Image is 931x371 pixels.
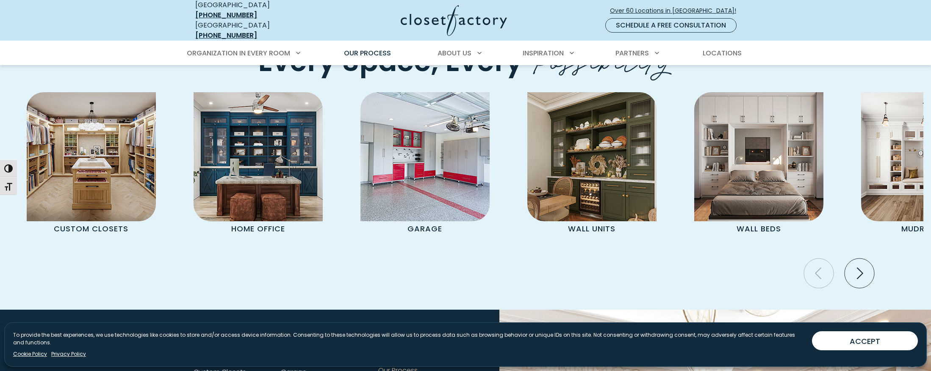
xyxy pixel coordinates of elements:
[527,92,657,221] img: Wall unit
[8,92,175,237] a: Custom Closet with island Custom Closets
[610,6,743,15] span: Over 60 Locations in [GEOGRAPHIC_DATA]!
[675,92,842,237] a: Wall Bed Wall Beds
[13,350,47,358] a: Cookie Policy
[195,30,257,40] a: [PHONE_NUMBER]
[812,331,918,350] button: ACCEPT
[195,10,257,20] a: [PHONE_NUMBER]
[377,221,474,237] p: Garage
[801,255,837,291] button: Previous slide
[344,48,391,58] span: Our Process
[51,350,86,358] a: Privacy Policy
[360,92,490,221] img: Garage Cabinets
[610,3,743,18] a: Over 60 Locations in [GEOGRAPHIC_DATA]!
[194,92,323,221] img: Home Office featuring desk and custom cabinetry
[341,92,508,237] a: Garage Cabinets Garage
[187,48,290,58] span: Organization in Every Room
[605,18,737,33] a: Schedule a Free Consultation
[710,221,807,237] p: Wall Beds
[27,92,156,221] img: Custom Closet with island
[543,221,640,237] p: Wall Units
[175,92,341,237] a: Home Office featuring desk and custom cabinetry Home Office
[438,48,471,58] span: About Us
[401,5,507,36] img: Closet Factory Logo
[523,48,564,58] span: Inspiration
[508,92,675,237] a: Wall unit Wall Units
[841,255,878,291] button: Next slide
[195,20,318,41] div: [GEOGRAPHIC_DATA]
[703,48,742,58] span: Locations
[43,221,140,237] p: Custom Closets
[13,331,805,346] p: To provide the best experiences, we use technologies like cookies to store and/or access device i...
[210,221,307,237] p: Home Office
[181,41,750,65] nav: Primary Menu
[694,92,823,221] img: Wall Bed
[615,48,649,58] span: Partners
